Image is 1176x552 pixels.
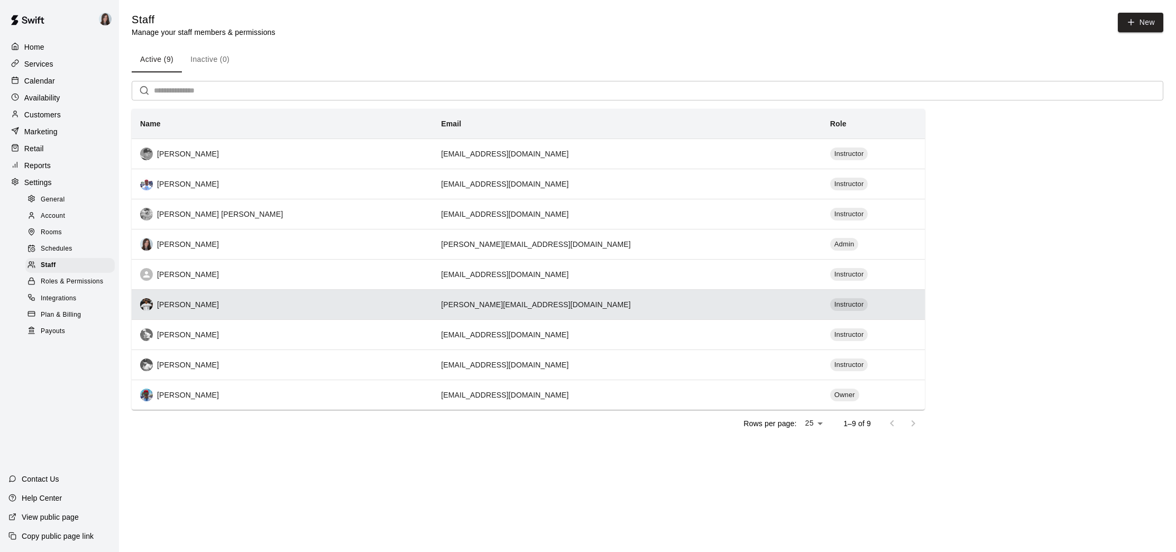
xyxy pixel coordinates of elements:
a: Calendar [8,73,111,89]
div: [PERSON_NAME] [140,298,424,311]
span: Staff [41,260,56,271]
td: [PERSON_NAME][EMAIL_ADDRESS][DOMAIN_NAME] [433,289,822,319]
a: Settings [8,174,111,190]
table: simple table [132,109,925,410]
div: Payouts [25,324,115,339]
p: Availability [24,93,60,103]
img: 4bfe3386-7ebb-4cd4-8ceb-9908ecf6e5b8%2F5d73804e-e6b2-4596-a283-653a48b3f0c7_image-1754937814913 [140,389,153,401]
a: Payouts [25,323,119,339]
span: Integrations [41,293,77,304]
p: Settings [24,177,52,188]
div: [PERSON_NAME] [140,389,424,401]
div: Rooms [25,225,115,240]
p: Manage your staff members & permissions [132,27,275,38]
a: Account [25,208,119,224]
p: Home [24,42,44,52]
b: Email [441,119,461,128]
span: Instructor [830,360,868,370]
div: Plan & Billing [25,308,115,323]
b: Name [140,119,161,128]
div: Instructor [830,148,868,160]
span: Payouts [41,326,65,337]
span: Schedules [41,244,72,254]
span: Rooms [41,227,62,238]
p: Retail [24,143,44,154]
a: New [1118,13,1163,32]
span: Instructor [830,179,868,189]
img: 4bfe3386-7ebb-4cd4-8ceb-9908ecf6e5b8%2F89be598b-b393-4dd1-bb70-507f2be8206f_image-1754937967989 [140,238,153,251]
p: Calendar [24,76,55,86]
td: [EMAIL_ADDRESS][DOMAIN_NAME] [433,319,822,349]
h5: Staff [132,13,275,27]
a: Schedules [25,241,119,257]
p: Rows per page: [743,418,796,429]
a: Roles & Permissions [25,274,119,290]
div: Account [25,209,115,224]
div: Instructor [830,298,868,311]
p: Customers [24,109,61,120]
div: Marketing [8,124,111,140]
div: [PERSON_NAME] [140,178,424,190]
button: Active (9) [132,47,182,72]
p: Marketing [24,126,58,137]
p: Reports [24,160,51,171]
td: [EMAIL_ADDRESS][DOMAIN_NAME] [433,199,822,229]
a: Rooms [25,225,119,241]
a: General [25,191,119,208]
p: 1–9 of 9 [843,418,871,429]
button: Inactive (0) [182,47,238,72]
div: [PERSON_NAME] [140,268,424,281]
div: Admin [830,238,859,251]
a: Staff [25,257,119,274]
span: Instructor [830,300,868,310]
a: Plan & Billing [25,307,119,323]
img: 4bfe3386-7ebb-4cd4-8ceb-9908ecf6e5b8%2F84342d52-38ae-4812-8ac3-b43fe5e00356_image-1754938069030 [140,358,153,371]
td: [EMAIL_ADDRESS][DOMAIN_NAME] [433,139,822,169]
span: Instructor [830,270,868,280]
div: Integrations [25,291,115,306]
td: [EMAIL_ADDRESS][DOMAIN_NAME] [433,380,822,410]
div: [PERSON_NAME] [140,238,424,251]
div: Owner [830,389,859,401]
div: [PERSON_NAME] [PERSON_NAME] [140,208,424,220]
div: Instructor [830,328,868,341]
div: Instructor [830,358,868,371]
p: Contact Us [22,474,59,484]
span: Owner [830,390,859,400]
p: Help Center [22,493,62,503]
div: Roles & Permissions [25,274,115,289]
a: Availability [8,90,111,106]
div: [PERSON_NAME] [140,148,424,160]
a: Services [8,56,111,72]
div: Renee Ramos [97,8,119,30]
p: View public page [22,512,79,522]
span: General [41,195,65,205]
img: Renee Ramos [99,13,112,25]
td: [EMAIL_ADDRESS][DOMAIN_NAME] [433,169,822,199]
td: [EMAIL_ADDRESS][DOMAIN_NAME] [433,349,822,380]
img: 4bfe3386-7ebb-4cd4-8ceb-9908ecf6e5b8%2F3f46812a-ad50-49e9-a88f-4c200631b01e_image-1754938024924 [140,298,153,311]
div: Staff [25,258,115,273]
span: Instructor [830,149,868,159]
div: Retail [8,141,111,157]
a: Reports [8,158,111,173]
span: Instructor [830,209,868,219]
div: [PERSON_NAME] [140,328,424,341]
img: 4bfe3386-7ebb-4cd4-8ceb-9908ecf6e5b8%2Fced55d4c-9d4e-43cc-a4ff-948369484636_image-1755294526665 [140,148,153,160]
div: 25 [801,416,826,431]
div: Customers [8,107,111,123]
a: Integrations [25,290,119,307]
span: Account [41,211,65,222]
img: 4bfe3386-7ebb-4cd4-8ceb-9908ecf6e5b8%2Fd3d02e8e-9a9d-4f65-9532-b5daa4a320aa_image-1754938268430 [140,208,153,220]
span: Admin [830,240,859,250]
td: [PERSON_NAME][EMAIL_ADDRESS][DOMAIN_NAME] [433,229,822,259]
div: Schedules [25,242,115,256]
div: Instructor [830,268,868,281]
a: Home [8,39,111,55]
